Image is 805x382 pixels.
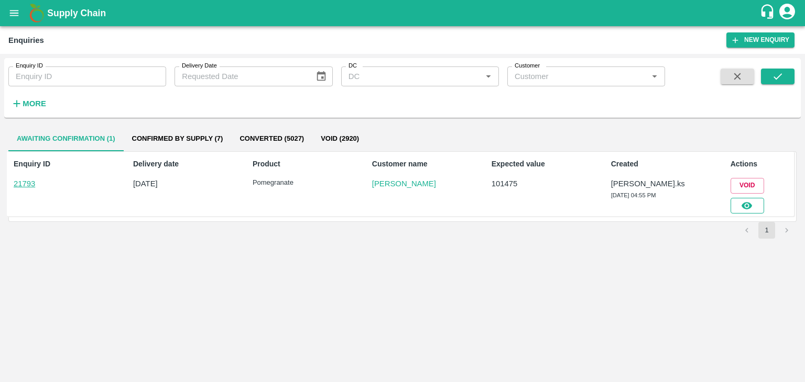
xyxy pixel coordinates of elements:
p: 101475 [492,178,552,189]
p: Enquiry ID [14,159,74,170]
div: customer-support [759,4,778,23]
a: [PERSON_NAME] [372,178,433,189]
a: Supply Chain [47,6,759,20]
label: Delivery Date [182,62,217,70]
button: open drawer [2,1,26,25]
nav: pagination navigation [737,222,797,239]
button: Confirmed by supply (7) [124,126,232,151]
label: Enquiry ID [16,62,43,70]
b: Supply Chain [47,8,106,18]
label: DC [349,62,357,70]
a: 21793 [14,179,35,188]
button: Void (2920) [312,126,367,151]
div: Enquiries [8,33,44,47]
input: Requested Date [175,66,307,86]
button: Open [648,70,661,83]
strong: More [23,99,46,108]
input: DC [344,70,478,83]
button: More [8,95,49,113]
span: [DATE] 04:55 PM [611,192,656,198]
button: Choose date [311,66,331,86]
div: account of current user [778,2,797,24]
button: New Enquiry [726,32,795,48]
p: Delivery date [133,159,194,170]
button: page 1 [758,222,775,239]
button: Awaiting confirmation (1) [8,126,124,151]
p: [PERSON_NAME].ks [611,178,672,189]
p: Actions [731,159,791,170]
p: Customer name [372,159,433,170]
label: Customer [515,62,540,70]
img: logo [26,3,47,24]
p: Product [253,159,313,170]
button: Converted (5027) [231,126,312,151]
button: Void [731,178,764,193]
p: Pomegranate [253,178,313,188]
p: [DATE] [133,178,194,189]
p: Expected value [492,159,552,170]
button: Open [482,70,495,83]
p: Created [611,159,672,170]
input: Customer [510,70,645,83]
input: Enquiry ID [8,66,166,86]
